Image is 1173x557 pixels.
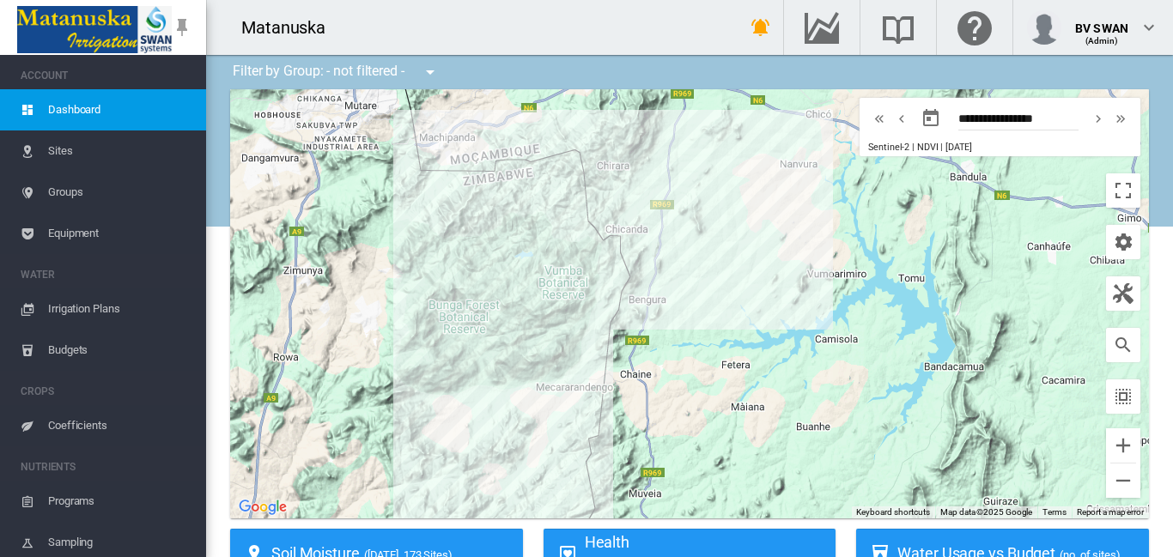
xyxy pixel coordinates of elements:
button: icon-chevron-left [890,108,913,129]
md-icon: icon-chevron-left [892,108,911,129]
span: WATER [21,261,192,288]
button: icon-chevron-double-left [868,108,890,129]
a: Open this area in Google Maps (opens a new window) [234,496,291,518]
span: Programs [48,481,192,522]
span: (Admin) [1085,36,1119,45]
span: CROPS [21,378,192,405]
button: icon-chevron-double-right [1109,108,1132,129]
md-icon: icon-chevron-down [1139,17,1159,38]
span: Sentinel-2 | NDVI [868,142,938,153]
a: Terms [1042,507,1067,517]
button: Toggle fullscreen view [1106,173,1140,208]
span: Equipment [48,213,192,254]
div: BV SWAN [1075,13,1128,30]
a: Report a map error [1077,507,1144,517]
md-icon: icon-pin [172,17,192,38]
span: Groups [48,172,192,213]
button: icon-magnify [1106,328,1140,362]
md-icon: icon-chevron-right [1089,108,1108,129]
span: NUTRIENTS [21,453,192,481]
span: Coefficients [48,405,192,446]
button: icon-select-all [1106,379,1140,414]
md-icon: icon-select-all [1113,386,1133,407]
span: Irrigation Plans [48,288,192,330]
span: | [DATE] [940,142,971,153]
button: md-calendar [914,101,948,136]
button: icon-menu-down [413,55,447,89]
md-icon: icon-magnify [1113,335,1133,355]
span: ACCOUNT [21,62,192,89]
md-icon: Search the knowledge base [878,17,919,38]
img: Matanuska_LOGO.png [17,6,172,53]
span: Dashboard [48,89,192,130]
md-icon: icon-chevron-double-right [1111,108,1130,129]
button: Keyboard shortcuts [856,506,930,518]
button: Zoom in [1106,428,1140,463]
img: profile.jpg [1027,10,1061,45]
button: icon-chevron-right [1087,108,1109,129]
md-icon: icon-bell-ring [751,17,771,38]
md-icon: icon-menu-down [420,62,441,82]
span: Map data ©2025 Google [940,507,1032,517]
div: Filter by Group: - not filtered - [220,55,453,89]
button: icon-cog [1106,225,1140,259]
md-icon: icon-cog [1113,232,1133,252]
button: icon-bell-ring [744,10,778,45]
span: Budgets [48,330,192,371]
md-icon: Click here for help [954,17,995,38]
span: Sites [48,130,192,172]
img: Google [234,496,291,518]
button: Zoom out [1106,463,1140,498]
div: Matanuska [241,15,341,39]
md-icon: Go to the Data Hub [801,17,842,38]
md-icon: icon-chevron-double-left [870,108,889,129]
